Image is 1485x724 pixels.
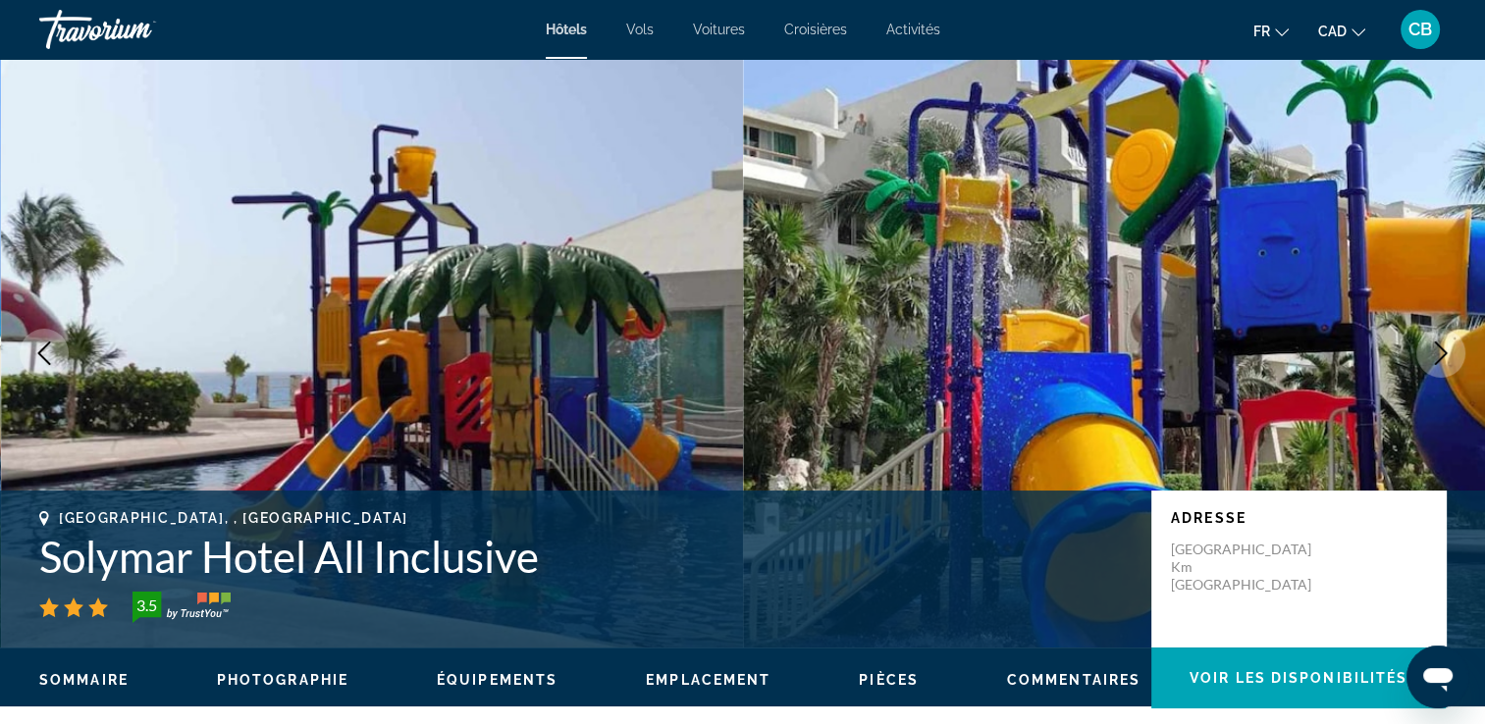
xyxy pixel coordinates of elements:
[1151,647,1446,708] button: Voir les disponibilités
[1395,9,1446,50] button: User Menu
[646,672,770,688] span: Emplacement
[39,531,1132,582] h1: Solymar Hotel All Inclusive
[1253,24,1270,39] span: fr
[859,672,919,688] span: Pièces
[1408,20,1432,39] span: CB
[39,672,129,688] span: Sommaire
[1190,670,1407,686] span: Voir les disponibilités
[39,671,129,689] button: Sommaire
[133,592,231,623] img: trustyou-badge-hor.svg
[626,22,654,37] a: Vols
[437,671,557,689] button: Équipements
[784,22,847,37] a: Croisières
[1406,646,1469,708] iframe: Bouton de lancement de la fenêtre de messagerie
[546,22,587,37] a: Hôtels
[59,510,408,526] span: [GEOGRAPHIC_DATA], , [GEOGRAPHIC_DATA]
[693,22,745,37] a: Voitures
[217,671,348,689] button: Photographie
[217,672,348,688] span: Photographie
[859,671,919,689] button: Pièces
[20,329,69,378] button: Previous image
[886,22,940,37] a: Activités
[39,4,236,55] a: Travorium
[127,594,166,617] div: 3.5
[1253,17,1289,45] button: Change language
[1007,672,1140,688] span: Commentaires
[437,672,557,688] span: Équipements
[1318,17,1365,45] button: Change currency
[1416,329,1465,378] button: Next image
[646,671,770,689] button: Emplacement
[1318,24,1347,39] span: CAD
[1171,541,1328,594] p: [GEOGRAPHIC_DATA] Km [GEOGRAPHIC_DATA]
[1171,510,1426,526] p: Adresse
[1007,671,1140,689] button: Commentaires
